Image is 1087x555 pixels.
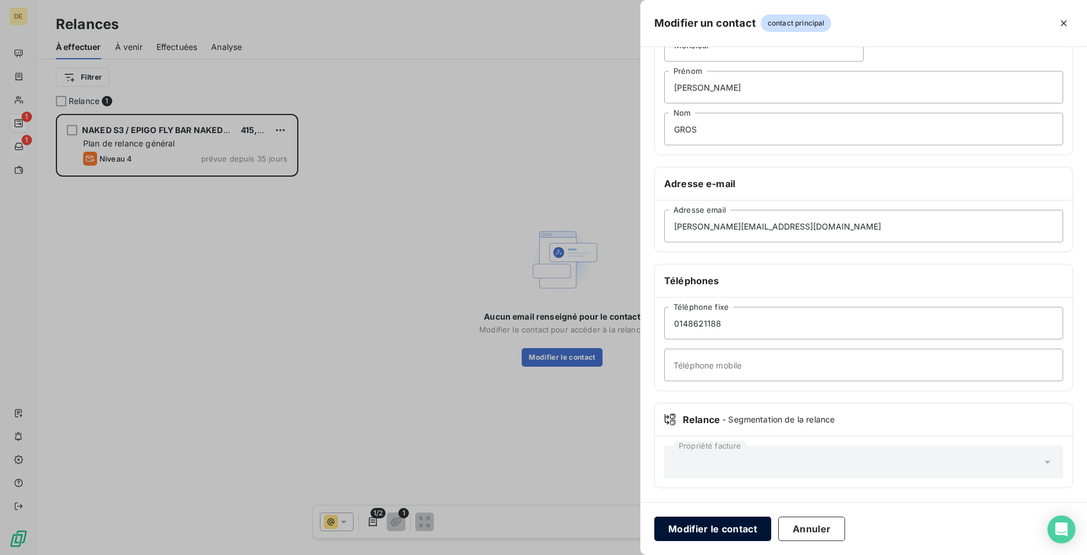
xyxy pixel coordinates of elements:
[664,274,1063,288] h6: Téléphones
[664,413,1063,427] div: Relance
[664,307,1063,339] input: placeholder
[664,349,1063,381] input: placeholder
[1047,515,1075,543] div: Open Intercom Messenger
[761,15,832,32] span: contact principal
[654,517,771,541] button: Modifier le contact
[778,517,845,541] button: Annuler
[664,210,1063,242] input: placeholder
[664,113,1063,145] input: placeholder
[664,71,1063,103] input: placeholder
[664,177,1063,191] h6: Adresse e-mail
[722,414,835,425] span: - Segmentation de la relance
[654,15,756,31] h5: Modifier un contact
